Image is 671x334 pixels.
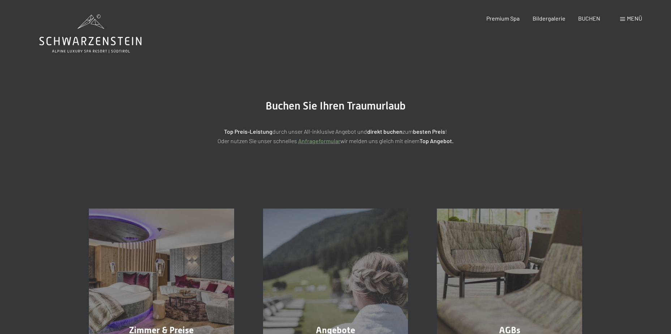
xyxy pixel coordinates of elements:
a: Anfrageformular [298,137,340,144]
strong: direkt buchen [367,128,403,135]
p: durch unser All-inklusive Angebot und zum ! Oder nutzen Sie unser schnelles wir melden uns gleich... [155,127,516,145]
strong: Top Preis-Leistung [224,128,272,135]
span: Buchen Sie Ihren Traumurlaub [266,99,406,112]
a: Premium Spa [486,15,520,22]
a: Bildergalerie [533,15,565,22]
span: Menü [627,15,642,22]
strong: Top Angebot. [420,137,453,144]
a: BUCHEN [578,15,600,22]
strong: besten Preis [413,128,445,135]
